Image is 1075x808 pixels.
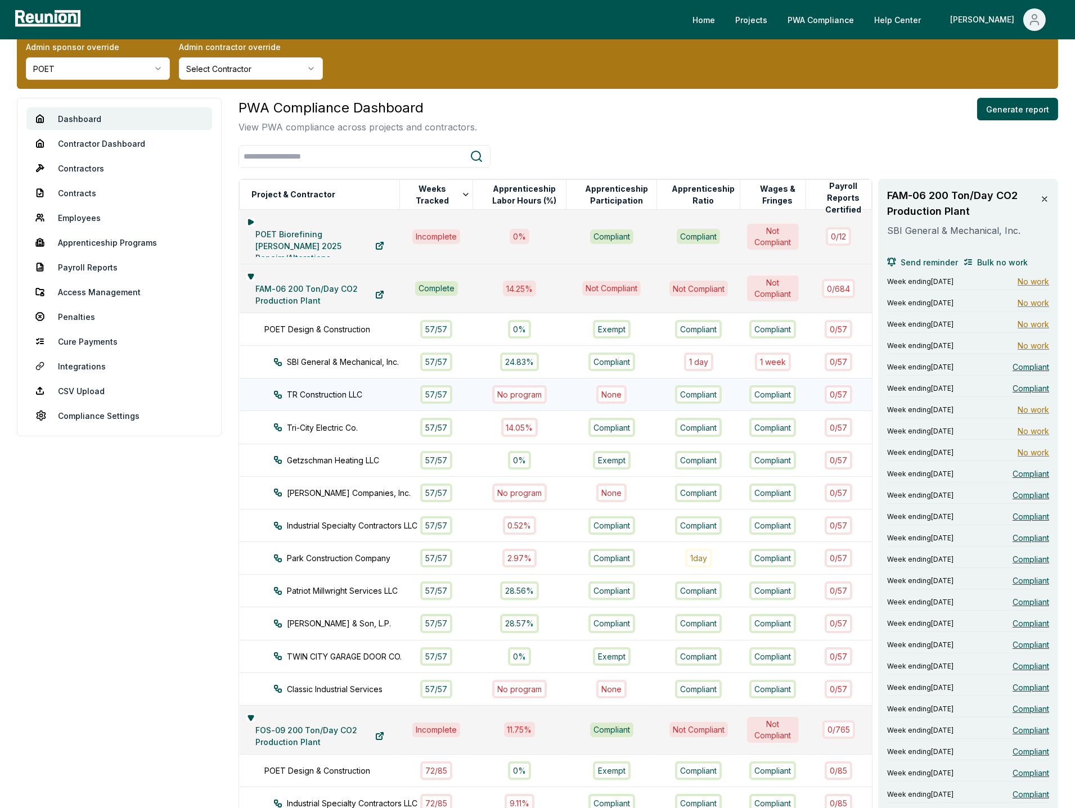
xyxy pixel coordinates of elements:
[264,323,411,335] div: POET Design & Construction
[749,680,796,698] div: Compliant
[588,581,635,600] div: Compliant
[1013,575,1049,586] span: Compliant
[1013,596,1049,608] span: Compliant
[675,516,722,535] div: Compliant
[504,722,536,737] div: 11.75 %
[26,256,212,278] a: Payroll Reports
[675,761,722,780] div: Compliant
[667,183,740,206] button: Apprenticeship Ratio
[420,581,452,600] div: 57 / 57
[675,320,722,338] div: Compliant
[887,683,953,692] span: Week ending [DATE]
[26,404,212,427] a: Compliance Settings
[977,98,1058,120] button: Generate report
[825,680,852,698] div: 0 / 57
[1013,361,1049,373] span: Compliant
[1013,788,1049,800] span: Compliant
[825,320,852,338] div: 0 / 57
[675,647,722,666] div: Compliant
[887,341,953,350] span: Week ending [DATE]
[596,484,627,502] div: None
[749,484,796,502] div: Compliant
[420,385,452,404] div: 57 / 57
[822,279,855,297] div: 0 / 684
[684,353,713,371] div: 1 day
[420,353,452,371] div: 57 / 57
[887,405,953,414] span: Week ending [DATE]
[749,761,796,780] div: Compliant
[825,451,852,470] div: 0 / 57
[590,229,633,244] div: Compliant
[492,680,547,698] div: No program
[747,276,799,301] div: Not Compliant
[977,256,1028,268] span: Bulk no work
[749,418,796,436] div: Compliant
[239,98,477,118] h3: PWA Compliance Dashboard
[239,120,477,134] p: View PWA compliance across projects and contractors.
[273,389,420,400] div: TR Construction LLC
[420,680,452,698] div: 57 / 57
[410,183,473,206] button: Weeks Tracked
[420,614,452,633] div: 57 / 57
[415,281,458,296] div: Complete
[1013,382,1049,394] span: Compliant
[887,384,953,393] span: Week ending [DATE]
[26,231,212,254] a: Apprenticeship Programs
[1013,724,1049,736] span: Compliant
[273,585,420,597] div: Patriot Millwright Services LLC
[1018,404,1049,416] span: No work
[26,281,212,303] a: Access Management
[887,427,953,436] span: Week ending [DATE]
[420,516,452,535] div: 57 / 57
[675,614,722,633] div: Compliant
[887,251,958,273] button: Send reminder
[588,614,635,633] div: Compliant
[500,581,539,600] div: 28.56%
[1013,767,1049,779] span: Compliant
[887,277,953,286] span: Week ending [DATE]
[1013,639,1049,651] span: Compliant
[588,516,635,535] div: Compliant
[26,206,212,229] a: Employees
[510,229,529,244] div: 0 %
[749,549,796,567] div: Compliant
[492,484,547,502] div: No program
[412,723,460,737] div: Incomplete
[273,487,420,499] div: [PERSON_NAME] Companies, Inc.
[755,353,791,371] div: 1 week
[1018,297,1049,309] span: No work
[590,723,633,737] div: Compliant
[749,614,796,633] div: Compliant
[964,251,1028,273] button: Bulk no work
[420,647,452,666] div: 57 / 57
[675,451,722,470] div: Compliant
[273,683,420,695] div: Classic Industrial Services
[1013,489,1049,501] span: Compliant
[825,647,852,666] div: 0 / 57
[675,680,722,698] div: Compliant
[1018,318,1049,330] span: No work
[749,647,796,666] div: Compliant
[887,747,953,756] span: Week ending [DATE]
[887,534,953,543] span: Week ending [DATE]
[887,491,953,500] span: Week ending [DATE]
[1013,703,1049,715] span: Compliant
[825,516,852,535] div: 0 / 57
[26,305,212,328] a: Penalties
[825,385,852,404] div: 0 / 57
[887,555,953,564] span: Week ending [DATE]
[246,234,393,257] a: POET Biorefining [PERSON_NAME] 2025 Repairs/Alterations
[588,418,635,436] div: Compliant
[576,183,656,206] button: Apprenticeship Participation
[887,598,953,607] span: Week ending [DATE]
[179,41,323,53] label: Admin contractor override
[246,725,393,747] a: FOS-09 200 Ton/Day CO2 Production Plant
[1013,532,1049,544] span: Compliant
[825,614,852,633] div: 0 / 57
[503,281,536,296] div: 14.25 %
[246,283,393,306] a: FAM-06 200 Ton/Day CO2 Production Plant
[588,353,635,371] div: Compliant
[749,581,796,600] div: Compliant
[1013,660,1049,672] span: Compliant
[508,451,531,470] div: 0%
